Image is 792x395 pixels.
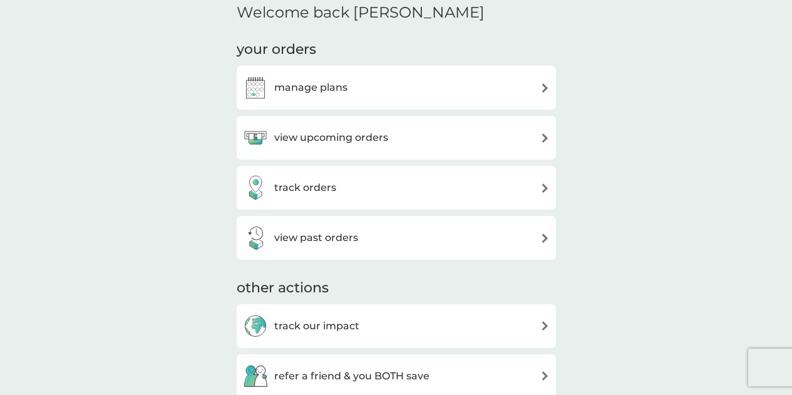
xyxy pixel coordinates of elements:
[274,80,347,96] h3: manage plans
[237,40,316,59] h3: your orders
[274,230,358,246] h3: view past orders
[540,83,550,93] img: arrow right
[540,321,550,331] img: arrow right
[274,368,429,384] h3: refer a friend & you BOTH save
[274,130,388,146] h3: view upcoming orders
[540,371,550,381] img: arrow right
[237,279,329,298] h3: other actions
[237,4,485,22] h2: Welcome back [PERSON_NAME]
[540,233,550,243] img: arrow right
[540,183,550,193] img: arrow right
[540,133,550,143] img: arrow right
[274,180,336,196] h3: track orders
[274,318,359,334] h3: track our impact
